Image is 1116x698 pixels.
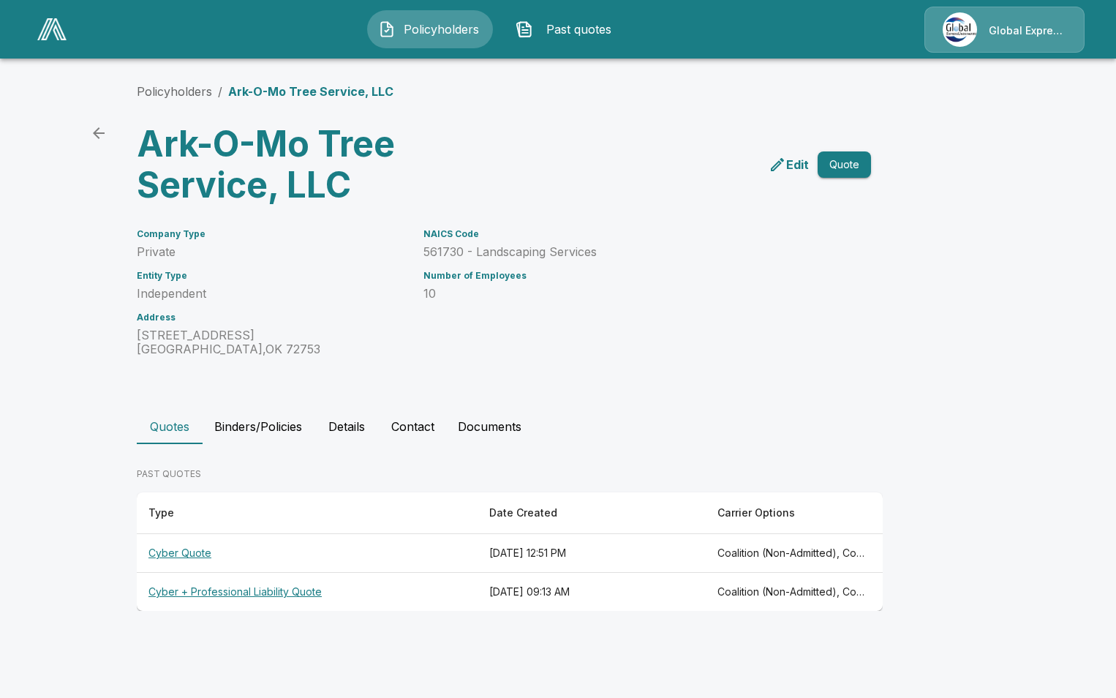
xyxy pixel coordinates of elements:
p: 561730 - Landscaping Services [423,245,836,259]
img: Past quotes Icon [516,20,533,38]
button: Contact [380,409,446,444]
th: Date Created [478,492,706,534]
table: responsive table [137,492,883,611]
p: Private [137,245,406,259]
div: policyholder tabs [137,409,979,444]
th: Coalition (Non-Admitted), Cowbell (Admitted), Cowbell (Non-Admitted), CFC (Admitted), Tokio Marin... [706,573,883,612]
p: PAST QUOTES [137,468,883,481]
p: Independent [137,287,406,301]
nav: breadcrumb [137,83,393,100]
button: Quote [818,151,871,179]
p: Edit [786,156,809,173]
button: Past quotes IconPast quotes [505,10,630,48]
p: [STREET_ADDRESS] [GEOGRAPHIC_DATA] , OK 72753 [137,329,406,356]
a: Policyholders [137,84,212,99]
span: Past quotes [539,20,619,38]
a: back [84,119,113,148]
th: [DATE] 09:13 AM [478,573,706,612]
h6: Entity Type [137,271,406,281]
button: Details [314,409,380,444]
a: edit [766,153,812,176]
img: AA Logo [37,18,67,40]
img: Policyholders Icon [378,20,396,38]
th: Coalition (Non-Admitted), Cowbell (Admitted), Cowbell (Non-Admitted), CFC (Admitted), Tokio Marin... [706,534,883,573]
h6: NAICS Code [423,229,836,239]
h6: Number of Employees [423,271,836,281]
button: Policyholders IconPolicyholders [367,10,493,48]
button: Documents [446,409,533,444]
th: Cyber Quote [137,534,478,573]
button: Quotes [137,409,203,444]
th: Type [137,492,478,534]
p: 10 [423,287,836,301]
h6: Company Type [137,229,406,239]
th: Carrier Options [706,492,883,534]
h3: Ark-O-Mo Tree Service, LLC [137,124,498,206]
th: Cyber + Professional Liability Quote [137,573,478,612]
li: / [218,83,222,100]
th: [DATE] 12:51 PM [478,534,706,573]
h6: Address [137,312,406,323]
span: Policyholders [401,20,482,38]
p: Ark-O-Mo Tree Service, LLC [228,83,393,100]
button: Binders/Policies [203,409,314,444]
